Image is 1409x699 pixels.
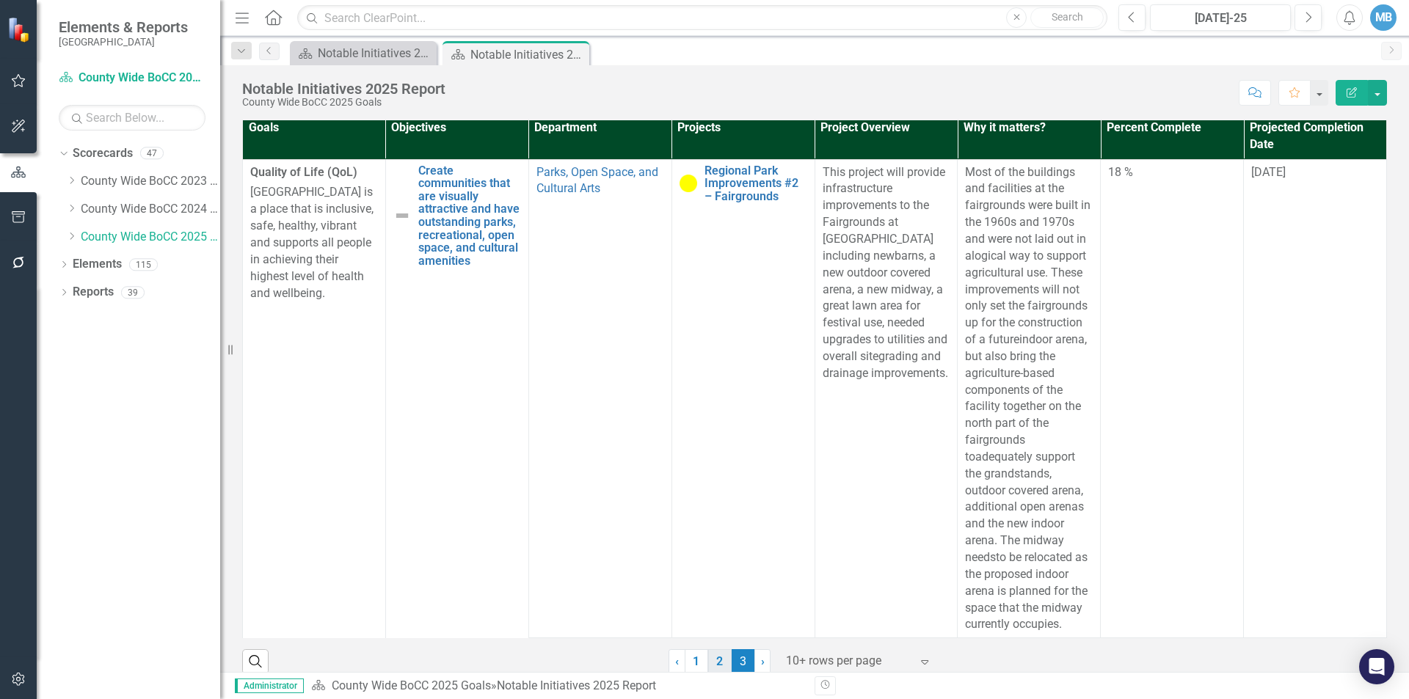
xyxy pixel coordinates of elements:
button: Search [1030,7,1104,28]
span: 3 [732,649,755,674]
a: County Wide BoCC 2025 Goals [81,229,220,246]
p: ​ [965,164,1093,634]
button: MB [1370,4,1397,31]
img: Not Defined [393,207,411,224]
div: » [311,678,804,695]
a: Notable Initiatives 2023 Report [294,44,433,62]
span: to be relocated as the proposed indoor arena is planned for the space that the midway currently o... [965,550,1088,631]
img: ClearPoint Strategy [7,17,33,43]
td: Double-Click to Edit [1244,159,1387,638]
span: barns, a new outdoor covered arena, a new midway, a great lawn area for festival use, needed upgr... [823,249,947,363]
input: Search ClearPoint... [297,5,1107,31]
div: Notable Initiatives 2025 Report [470,45,586,64]
td: Double-Click to Edit Right Click for Context Menu [671,159,815,638]
img: 10% to 50% [680,175,697,192]
a: Parks, Open Space, and Cultural Arts [536,165,658,196]
span: Administrator [235,678,304,693]
a: Create communities that are visually attractive and have outstanding parks, recreational, open sp... [418,164,521,268]
span: › [761,654,765,668]
div: 115 [129,258,158,271]
td: Double-Click to Edit [1101,159,1244,638]
p: ​ [823,164,950,382]
div: Notable Initiatives 2025 Report [497,678,656,692]
div: 47 [140,147,164,160]
span: Most of the buildings and facilities at the fairgrounds were built in the 1960s and 1970s and wer... [965,165,1091,263]
a: 1 [685,649,708,674]
td: Double-Click to Edit [958,159,1101,638]
div: Open Intercom Messenger [1359,649,1394,684]
span: grading and drainage improvements. [823,349,948,380]
a: County Wide BoCC 2023 Goals [81,173,220,190]
a: Elements [73,256,122,273]
div: 39 [121,286,145,299]
div: [DATE]-25 [1155,10,1286,27]
span: Quality of Life (QoL) [250,164,378,181]
a: Scorecards [73,145,133,162]
div: Notable Initiatives 2025 Report [242,81,445,97]
div: County Wide BoCC 2025 Goals [242,97,445,108]
button: [DATE]-25 [1150,4,1291,31]
a: Reports [73,284,114,301]
a: County Wide BoCC 2025 Goals [332,678,491,692]
span: ‹ [675,654,679,668]
div: 18 % [1108,164,1236,181]
p: [GEOGRAPHIC_DATA] is a place that is inclusive, safe, healthy, vibrant and supports all people in... [250,184,378,301]
a: County Wide BoCC 2024 Goals [81,201,220,218]
a: County Wide BoCC 2025 Goals [59,70,205,87]
span: indoor arena, but also bring the agriculture-based components of the facility together on the nor... [965,332,1087,464]
input: Search Below... [59,105,205,131]
span: Elements & Reports [59,18,188,36]
span: logical way to support agricultural use. These improvements will not only set the fairgrounds up ... [965,249,1088,346]
span: This project will provide infrastructure improvements to the Fairgrounds at [GEOGRAPHIC_DATA] inc... [823,165,945,263]
span: Search [1052,11,1083,23]
span: [DATE] [1251,165,1286,179]
a: Regional Park Improvements #2 – Fairgrounds [704,164,807,203]
td: Double-Click to Edit [528,159,671,638]
td: Double-Click to Edit [815,159,958,638]
span: adequately support the grandstands, outdoor covered arena, additional open arenas and the new ind... [965,450,1084,564]
small: [GEOGRAPHIC_DATA] [59,36,188,48]
div: Notable Initiatives 2023 Report [318,44,433,62]
a: 2 [708,649,732,674]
